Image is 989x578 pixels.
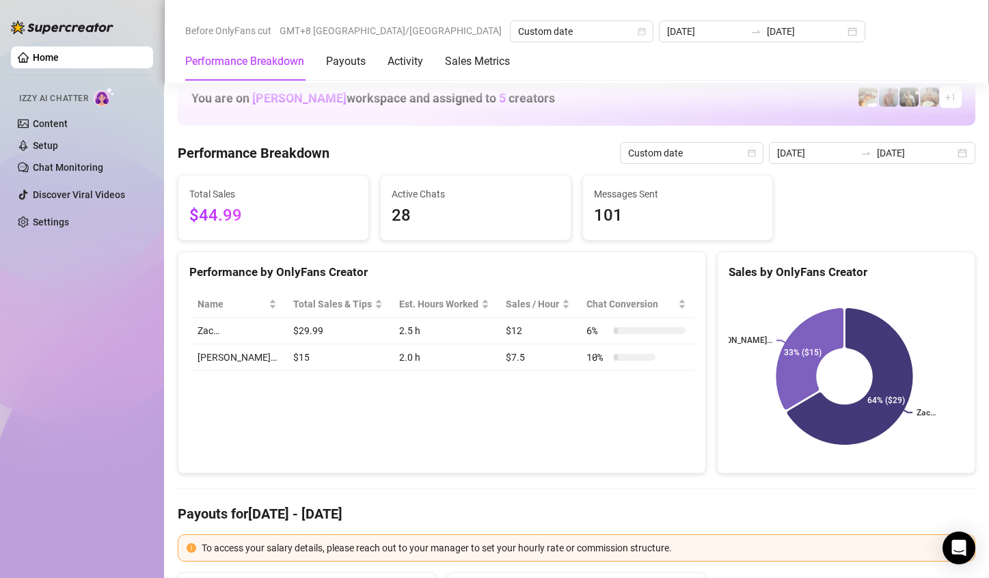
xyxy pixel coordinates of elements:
[518,21,645,42] span: Custom date
[391,318,498,344] td: 2.5 h
[917,408,936,417] text: Zac…
[499,91,506,105] span: 5
[33,52,59,63] a: Home
[858,87,878,107] img: Zac
[189,203,357,229] span: $44.99
[594,187,762,202] span: Messages Sent
[293,297,372,312] span: Total Sales & Tips
[392,187,560,202] span: Active Chats
[285,291,391,318] th: Total Sales & Tips
[191,91,555,106] h1: You are on workspace and assigned to creators
[33,189,125,200] a: Discover Viral Videos
[392,203,560,229] span: 28
[189,263,694,281] div: Performance by OnlyFans Creator
[729,263,964,281] div: Sales by OnlyFans Creator
[178,504,975,523] h4: Payouts for [DATE] - [DATE]
[506,297,559,312] span: Sales / Hour
[185,53,304,70] div: Performance Breakdown
[19,92,88,105] span: Izzy AI Chatter
[877,146,955,161] input: End date
[33,217,69,228] a: Settings
[861,148,871,159] span: swap-right
[586,350,608,365] span: 10 %
[94,87,115,107] img: AI Chatter
[750,26,761,37] span: swap-right
[445,53,510,70] div: Sales Metrics
[285,318,391,344] td: $29.99
[920,87,939,107] img: Aussieboy_jfree
[202,540,966,555] div: To access your salary details, please reach out to your manager to set your hourly rate or commis...
[189,187,357,202] span: Total Sales
[748,149,756,157] span: calendar
[899,87,919,107] img: Tony
[498,344,578,371] td: $7.5
[252,91,347,105] span: [PERSON_NAME]
[185,20,271,41] span: Before OnlyFans cut
[498,318,578,344] td: $12
[391,344,498,371] td: 2.0 h
[750,26,761,37] span: to
[11,20,113,34] img: logo-BBDzfeDw.svg
[704,335,772,345] text: [PERSON_NAME]…
[498,291,578,318] th: Sales / Hour
[767,24,845,39] input: End date
[586,323,608,338] span: 6 %
[33,140,58,151] a: Setup
[198,297,266,312] span: Name
[388,53,423,70] div: Activity
[285,344,391,371] td: $15
[326,53,366,70] div: Payouts
[945,90,956,105] span: + 1
[638,27,646,36] span: calendar
[33,162,103,173] a: Chat Monitoring
[594,203,762,229] span: 101
[861,148,871,159] span: to
[777,146,855,161] input: Start date
[586,297,675,312] span: Chat Conversion
[33,118,68,129] a: Content
[628,143,755,163] span: Custom date
[189,291,285,318] th: Name
[280,20,502,41] span: GMT+8 [GEOGRAPHIC_DATA]/[GEOGRAPHIC_DATA]
[943,532,975,564] div: Open Intercom Messenger
[189,344,285,371] td: [PERSON_NAME]…
[578,291,694,318] th: Chat Conversion
[399,297,478,312] div: Est. Hours Worked
[187,543,196,553] span: exclamation-circle
[178,143,329,163] h4: Performance Breakdown
[879,87,898,107] img: Joey
[189,318,285,344] td: Zac…
[667,24,745,39] input: Start date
